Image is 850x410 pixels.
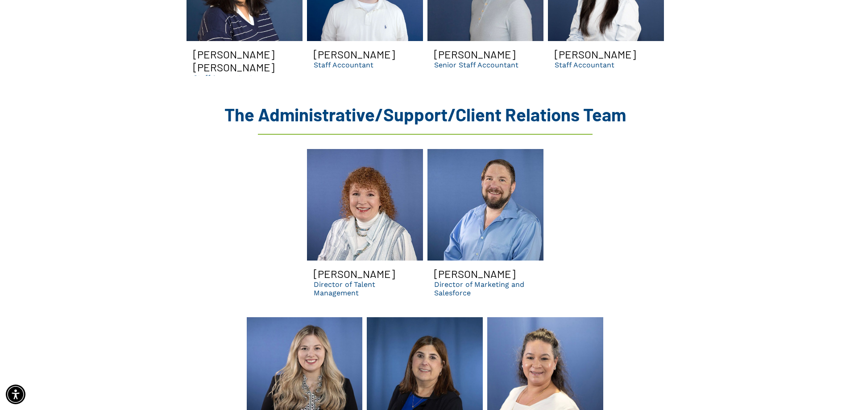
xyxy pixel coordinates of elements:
[427,149,543,261] a: A man with a beard is wearing a blue shirt and smiling.
[193,48,296,74] h3: [PERSON_NAME] [PERSON_NAME]
[314,280,416,297] p: Director of Talent Management
[314,267,395,280] h3: [PERSON_NAME]
[434,267,515,280] h3: [PERSON_NAME]
[314,61,373,69] p: Staff Accountant
[314,48,395,61] h3: [PERSON_NAME]
[6,385,25,404] div: Accessibility Menu
[193,74,253,82] p: Staff Accountant
[434,280,537,297] p: Director of Marketing and Salesforce
[224,104,626,125] span: The Administrative/Support/Client Relations Team
[434,61,518,69] p: Senior Staff Accountant
[434,48,515,61] h3: [PERSON_NAME]
[555,61,614,69] p: Staff Accountant
[555,48,636,61] h3: [PERSON_NAME]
